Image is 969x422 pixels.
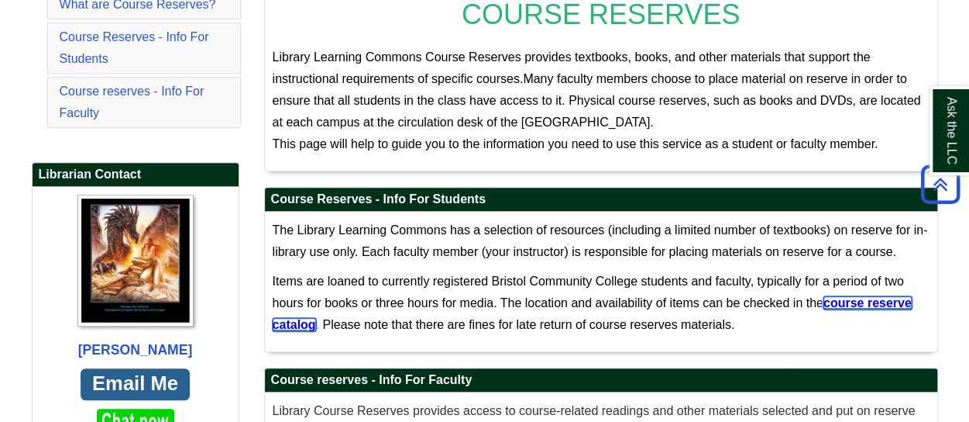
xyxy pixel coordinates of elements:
[265,368,937,393] h2: Course reserves - Info For Faculty
[316,318,735,331] span: . Please note that there are fines for late return of course reserves materials.
[33,163,239,187] h2: Librarian Contact
[273,275,904,310] span: Items are loaned to currently registered Bristol Community College students and faculty, typicall...
[273,223,928,258] span: The Library Learning Commons has a selection of resources (including a limited number of textbook...
[273,137,878,150] span: This page will help to guide you to the information you need to use this service as a student or ...
[60,30,209,65] a: Course Reserves - Info For Students
[273,296,912,331] a: course reserve catalog
[265,188,937,212] h2: Course Reserves - Info For Students
[273,72,921,129] span: Many faculty members choose to place material on reserve in order to ensure that all students in ...
[77,195,194,327] img: Profile Photo
[81,368,191,400] a: Email Me
[60,85,204,119] a: Course reserves - Info For Faculty
[273,50,871,85] span: Library Learning Commons Course Reserves provides textbooks, books, and other materials that supp...
[40,338,231,362] div: [PERSON_NAME]
[916,174,965,195] a: Back to Top
[40,195,231,362] a: Profile Photo [PERSON_NAME]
